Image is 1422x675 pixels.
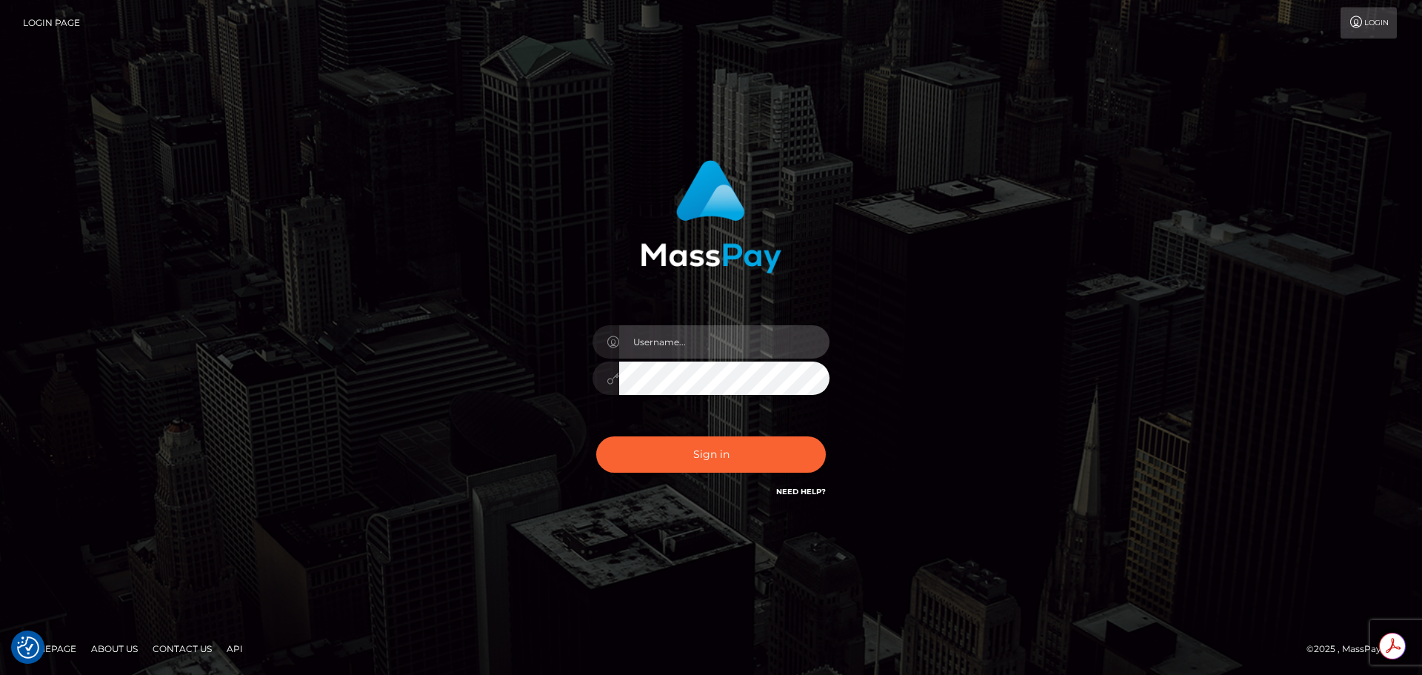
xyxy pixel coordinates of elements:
[147,637,218,660] a: Contact Us
[1306,641,1411,657] div: © 2025 , MassPay Inc.
[17,636,39,659] img: Revisit consent button
[17,636,39,659] button: Consent Preferences
[16,637,82,660] a: Homepage
[619,325,829,359] input: Username...
[776,487,826,496] a: Need Help?
[23,7,80,39] a: Login Page
[221,637,249,660] a: API
[641,160,781,273] img: MassPay Login
[596,436,826,473] button: Sign in
[1341,7,1397,39] a: Login
[85,637,144,660] a: About Us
